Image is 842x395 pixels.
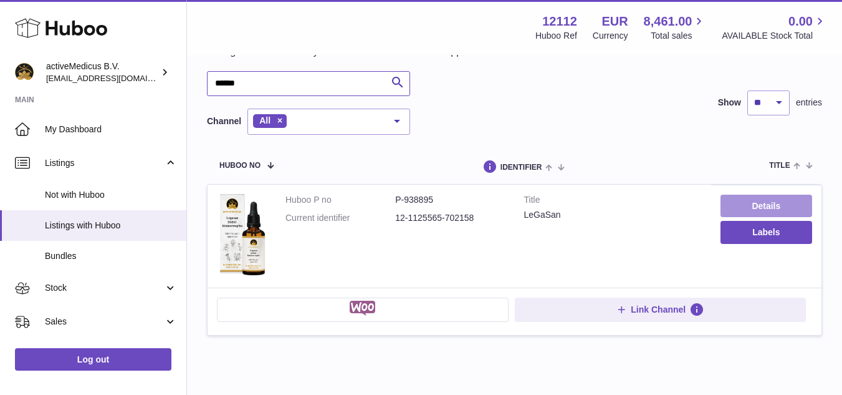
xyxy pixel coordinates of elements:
[644,13,692,30] span: 8,461.00
[535,30,577,42] div: Huboo Ref
[45,220,177,232] span: Listings with Huboo
[788,13,813,30] span: 0.00
[395,194,505,206] dd: P-938895
[720,221,812,243] button: Labels
[350,301,375,316] img: woocommerce-small.png
[718,97,741,109] label: Show
[45,124,177,135] span: My Dashboard
[46,73,183,83] span: [EMAIL_ADDRESS][DOMAIN_NAME]
[542,13,577,30] strong: 12112
[259,115,270,125] span: All
[500,163,542,172] span: identifier
[45,282,164,294] span: Stock
[796,97,822,109] span: entries
[601,13,628,30] strong: EUR
[769,162,790,170] span: title
[722,30,827,42] span: AVAILABLE Stock Total
[45,316,164,328] span: Sales
[651,30,706,42] span: Total sales
[46,61,158,84] div: activeMedicus B.V.
[15,348,171,371] a: Log out
[722,13,827,42] a: 0.00 AVAILABLE Stock Total
[219,162,261,170] span: Huboo no
[395,212,505,224] dd: 12-1125565-702158
[207,115,241,127] label: Channel
[45,250,177,262] span: Bundles
[524,209,702,221] div: LeGaSan
[720,195,812,217] a: Details
[644,13,707,42] a: 8,461.00 Total sales
[631,304,686,315] span: Link Channel
[285,194,395,206] dt: Huboo P no
[217,194,267,275] img: LeGaSan
[524,194,702,209] strong: Title
[515,298,806,321] button: Link Channel
[15,63,34,82] img: internalAdmin-12112@internal.huboo.com
[285,212,395,224] dt: Current identifier
[45,189,177,201] span: Not with Huboo
[593,30,628,42] div: Currency
[45,157,164,169] span: Listings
